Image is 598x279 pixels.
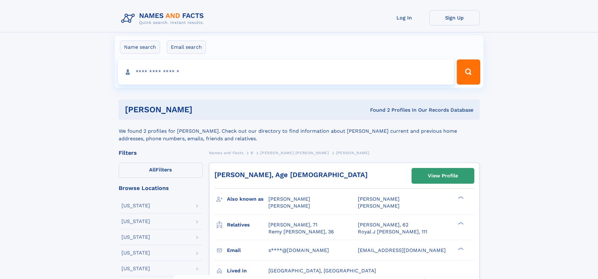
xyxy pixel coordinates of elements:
div: [US_STATE] [121,235,150,240]
a: Royal J [PERSON_NAME], 111 [358,228,427,235]
div: We found 2 profiles for [PERSON_NAME]. Check out our directory to find information about [PERSON_... [119,120,480,142]
div: Found 2 Profiles In Our Records Database [281,107,473,114]
div: [US_STATE] [121,266,150,271]
span: [PERSON_NAME] [PERSON_NAME] [260,151,329,155]
label: Email search [167,41,206,54]
a: [PERSON_NAME], 71 [268,221,317,228]
div: [US_STATE] [121,250,150,255]
div: ❯ [456,196,464,200]
h3: Email [227,245,268,256]
button: Search Button [457,59,480,85]
div: Filters [119,150,203,156]
span: [PERSON_NAME] [358,196,400,202]
a: [PERSON_NAME], 62 [358,221,408,228]
img: Logo Names and Facts [119,10,209,27]
a: Sign Up [429,10,480,25]
a: Remy [PERSON_NAME], 36 [268,228,334,235]
span: [PERSON_NAME] [336,151,369,155]
div: View Profile [428,169,458,183]
h3: Relatives [227,220,268,230]
div: Browse Locations [119,185,203,191]
a: B [251,149,253,157]
label: Name search [120,41,160,54]
a: [PERSON_NAME], Age [DEMOGRAPHIC_DATA] [214,171,368,179]
input: search input [118,59,454,85]
span: B [251,151,253,155]
span: [EMAIL_ADDRESS][DOMAIN_NAME] [358,247,446,253]
div: ❯ [456,247,464,251]
div: [US_STATE] [121,203,150,208]
div: ❯ [456,221,464,225]
div: [US_STATE] [121,219,150,224]
a: Log In [379,10,429,25]
a: View Profile [412,168,474,183]
span: [PERSON_NAME] [268,203,310,209]
a: Names and Facts [209,149,244,157]
span: All [149,167,156,173]
span: [PERSON_NAME] [358,203,400,209]
h3: Lived in [227,265,268,276]
label: Filters [119,163,203,178]
h3: Also known as [227,194,268,204]
h1: [PERSON_NAME] [125,106,281,114]
span: [PERSON_NAME] [268,196,310,202]
span: [GEOGRAPHIC_DATA], [GEOGRAPHIC_DATA] [268,268,376,274]
a: [PERSON_NAME] [PERSON_NAME] [260,149,329,157]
